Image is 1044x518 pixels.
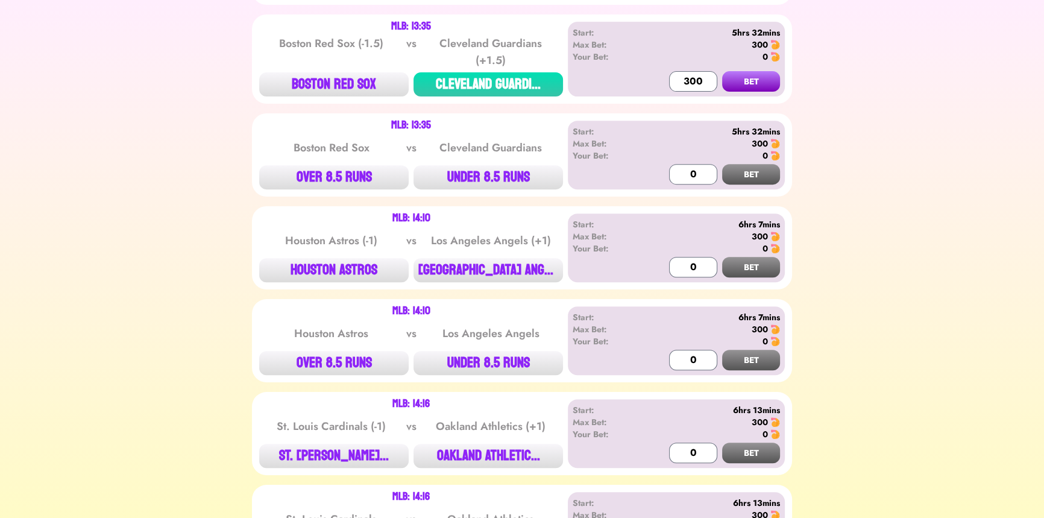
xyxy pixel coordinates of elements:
[404,232,419,249] div: vs
[752,323,768,335] div: 300
[642,218,780,230] div: 6hrs 7mins
[722,443,780,463] button: BET
[573,51,642,63] div: Your Bet:
[642,27,780,39] div: 5hrs 32mins
[391,22,431,31] div: MLB: 13:35
[770,139,780,148] img: 🍤
[573,497,642,509] div: Start:
[259,165,409,189] button: OVER 8.5 RUNS
[573,311,642,323] div: Start:
[414,165,563,189] button: UNDER 8.5 RUNS
[259,351,409,375] button: OVER 8.5 RUNS
[414,258,563,282] button: [GEOGRAPHIC_DATA] ANGE...
[722,164,780,185] button: BET
[763,335,768,347] div: 0
[763,51,768,63] div: 0
[573,335,642,347] div: Your Bet:
[770,324,780,334] img: 🍤
[763,428,768,440] div: 0
[573,27,642,39] div: Start:
[763,150,768,162] div: 0
[259,444,409,468] button: ST. [PERSON_NAME]...
[392,492,430,502] div: MLB: 14:16
[752,39,768,51] div: 300
[642,497,780,509] div: 6hrs 13mins
[271,35,392,69] div: Boston Red Sox (-1.5)
[573,242,642,254] div: Your Bet:
[404,35,419,69] div: vs
[271,232,392,249] div: Houston Astros (-1)
[722,71,780,92] button: BET
[430,232,552,249] div: Los Angeles Angels (+1)
[770,232,780,241] img: 🍤
[392,399,430,409] div: MLB: 14:16
[392,306,430,316] div: MLB: 14:10
[414,351,563,375] button: UNDER 8.5 RUNS
[573,404,642,416] div: Start:
[573,416,642,428] div: Max Bet:
[573,428,642,440] div: Your Bet:
[770,244,780,253] img: 🍤
[259,72,409,96] button: BOSTON RED SOX
[573,137,642,150] div: Max Bet:
[271,325,392,342] div: Houston Astros
[642,125,780,137] div: 5hrs 32mins
[414,72,563,96] button: CLEVELAND GUARDI...
[430,139,552,156] div: Cleveland Guardians
[404,139,419,156] div: vs
[573,218,642,230] div: Start:
[404,325,419,342] div: vs
[271,139,392,156] div: Boston Red Sox
[271,418,392,435] div: St. Louis Cardinals (-1)
[770,151,780,160] img: 🍤
[404,418,419,435] div: vs
[573,39,642,51] div: Max Bet:
[770,336,780,346] img: 🍤
[430,35,552,69] div: Cleveland Guardians (+1.5)
[642,311,780,323] div: 6hrs 7mins
[391,121,431,130] div: MLB: 13:35
[392,213,430,223] div: MLB: 14:10
[770,417,780,427] img: 🍤
[414,444,563,468] button: OAKLAND ATHLETIC...
[430,418,552,435] div: Oakland Athletics (+1)
[752,230,768,242] div: 300
[722,350,780,370] button: BET
[770,52,780,62] img: 🍤
[259,258,409,282] button: HOUSTON ASTROS
[752,137,768,150] div: 300
[770,40,780,49] img: 🍤
[573,323,642,335] div: Max Bet:
[763,242,768,254] div: 0
[573,125,642,137] div: Start:
[430,325,552,342] div: Los Angeles Angels
[573,150,642,162] div: Your Bet:
[770,429,780,439] img: 🍤
[752,416,768,428] div: 300
[642,404,780,416] div: 6hrs 13mins
[573,230,642,242] div: Max Bet:
[722,257,780,277] button: BET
